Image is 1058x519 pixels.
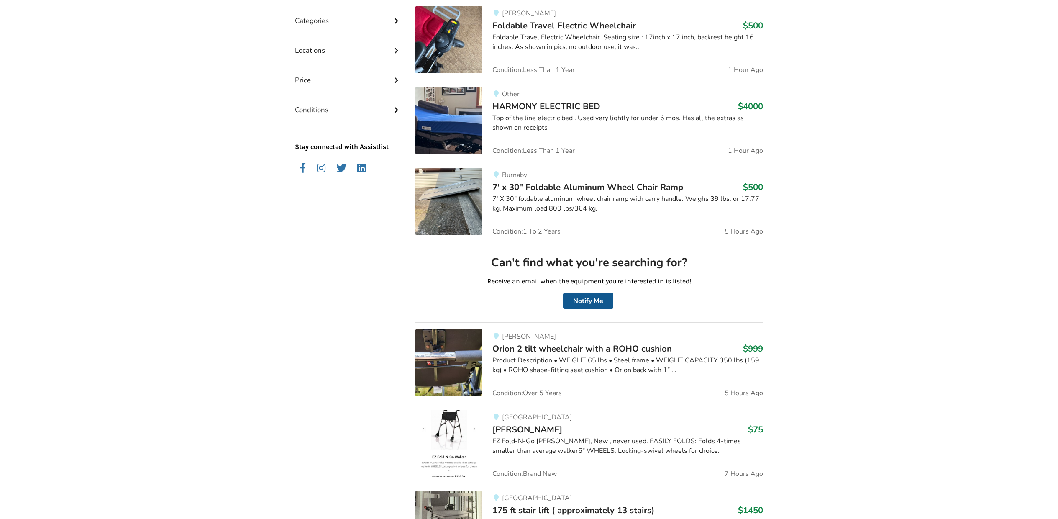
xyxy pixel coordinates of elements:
a: mobility-walker[GEOGRAPHIC_DATA][PERSON_NAME]$75EZ Fold-N-Go [PERSON_NAME], New , never used. EAS... [415,403,763,484]
img: bedroom equipment-harmony electric bed [415,87,482,154]
div: Locations [295,29,402,59]
div: EZ Fold-N-Go [PERSON_NAME], New , never used. EASILY FOLDS: Folds 4-times smaller than average wa... [492,437,763,456]
p: Stay connected with Assistlist [295,119,402,152]
span: HARMONY ELECTRIC BED [492,100,600,112]
div: Foldable Travel Electric Wheelchair. Seating size : 17inch x 17 inch, backrest height 16 inches. ... [492,33,763,52]
span: [GEOGRAPHIC_DATA] [502,493,572,503]
div: Price [295,59,402,89]
a: mobility-foldable travel electric wheelchair [PERSON_NAME]Foldable Travel Electric Wheelchair$500... [415,6,763,80]
h3: $1450 [738,505,763,516]
img: mobility-7' x 30" foldable aluminum wheel chair ramp [415,168,482,235]
h3: $500 [743,20,763,31]
span: Condition: Less Than 1 Year [492,67,575,73]
div: Product Description • WEIGHT 65 lbs • Steel frame • WEIGHT CAPACITY 350 lbs (159 kg) • ROHO shape... [492,356,763,375]
span: 1 Hour Ago [728,147,763,154]
h3: $4000 [738,101,763,112]
div: 7' X 30" foldable aluminum wheel chair ramp with carry handle. Weighs 39 lbs. or 17.77 kg. Maximu... [492,194,763,213]
span: Foldable Travel Electric Wheelchair [492,20,636,31]
span: [GEOGRAPHIC_DATA] [502,413,572,422]
span: 5 Hours Ago [725,390,763,396]
button: Notify Me [563,293,613,309]
img: mobility-orion 2 tilt wheelchair with a roho cushion [415,329,482,396]
img: mobility-walker [415,410,482,477]
a: mobility-7' x 30" foldable aluminum wheel chair ramp Burnaby7' x 30" Foldable Aluminum Wheel Chai... [415,161,763,242]
img: mobility-foldable travel electric wheelchair [415,6,482,73]
span: Other [502,90,520,99]
h3: $75 [748,424,763,435]
span: [PERSON_NAME] [492,424,562,435]
span: 1 Hour Ago [728,67,763,73]
span: Condition: Less Than 1 Year [492,147,575,154]
span: 7 Hours Ago [725,470,763,477]
span: 175 ft stair lift ( approximately 13 stairs) [492,504,654,516]
span: [PERSON_NAME] [502,9,556,18]
span: Condition: Over 5 Years [492,390,562,396]
span: Condition: Brand New [492,470,557,477]
span: 5 Hours Ago [725,228,763,235]
span: Condition: 1 To 2 Years [492,228,561,235]
a: bedroom equipment-harmony electric bedOtherHARMONY ELECTRIC BED$4000Top of the line electric bed ... [415,80,763,161]
span: Orion 2 tilt wheelchair with a ROHO cushion [492,343,672,355]
div: Top of the line electric bed . Used very lightly for under 6 mos. Has all the extras as shown on ... [492,113,763,133]
a: mobility-orion 2 tilt wheelchair with a roho cushion[PERSON_NAME]Orion 2 tilt wheelchair with a R... [415,322,763,403]
h3: $500 [743,182,763,193]
h2: Can't find what you're searching for? [422,255,756,270]
span: [PERSON_NAME] [502,332,556,341]
span: 7' x 30" Foldable Aluminum Wheel Chair Ramp [492,181,683,193]
div: Conditions [295,89,402,118]
h3: $999 [743,343,763,354]
span: Burnaby [502,170,527,180]
p: Receive an email when the equipment you're interested in is listed! [422,277,756,286]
